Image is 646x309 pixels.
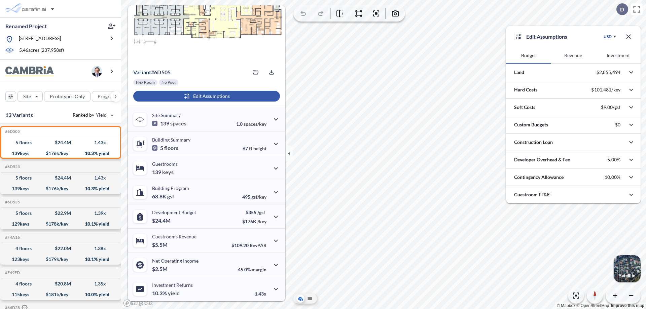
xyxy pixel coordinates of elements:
p: Site [23,93,31,100]
p: 68.8K [152,193,174,200]
p: Site Summary [152,112,181,118]
button: Budget [506,47,551,64]
span: floors [164,145,178,151]
button: Site [17,91,43,102]
span: yield [168,290,180,297]
p: Prototypes Only [50,93,85,100]
button: Edit Assumptions [133,91,280,102]
span: /key [257,219,266,224]
p: Building Program [152,185,189,191]
p: Developer Overhead & Fee [514,156,570,163]
span: gsf [167,193,174,200]
button: Aerial View [296,295,304,303]
p: $101,481/key [591,87,620,93]
p: 139 [152,120,186,127]
p: $176K [242,219,266,224]
img: user logo [92,66,102,77]
p: $9.00/gsf [601,104,620,110]
a: Improve this map [611,303,644,308]
p: Flex Room [136,80,155,85]
p: $2,855,494 [597,69,620,75]
span: Variant [133,69,151,75]
p: 10.3% [152,290,180,297]
p: Soft Costs [514,104,535,111]
p: $355 [242,209,266,215]
p: Program [98,93,116,100]
button: Program [92,91,128,102]
button: Ranked by Yield [67,110,118,120]
p: Guestrooms Revenue [152,234,196,239]
p: No Pool [161,80,176,85]
a: OpenStreetMap [576,303,609,308]
button: Site Plan [306,295,314,303]
p: 13 Variants [5,111,33,119]
span: /gsf [257,209,265,215]
span: spaces [170,120,186,127]
p: 10.00% [605,174,620,180]
p: 5.46 acres ( 237,958 sf) [19,47,64,54]
p: 495 [242,194,266,200]
p: Guestroom FF&E [514,191,550,198]
a: Mapbox homepage [123,299,153,307]
span: margin [252,267,266,272]
h5: Click to copy the code [4,270,20,275]
span: ft [249,146,252,151]
p: Satellite [619,273,635,278]
p: Renamed Project [5,23,47,30]
button: Revenue [551,47,596,64]
button: Investment [596,47,641,64]
p: 139 [152,169,174,176]
p: # 6d505 [133,69,171,76]
p: Guestrooms [152,161,178,167]
img: BrandImage [5,66,54,77]
span: height [253,146,266,151]
button: Prototypes Only [44,91,91,102]
a: Mapbox [557,303,575,308]
span: Yield [96,112,107,118]
h5: Click to copy the code [4,164,20,169]
p: $5.5M [152,241,169,248]
p: 1.0 [236,121,266,127]
p: [STREET_ADDRESS] [19,35,61,43]
p: Custom Budgets [514,121,548,128]
p: D [620,6,624,12]
h5: Click to copy the code [4,129,20,134]
img: Switcher Image [614,255,641,282]
p: $24.4M [152,217,172,224]
span: RevPAR [250,242,266,248]
p: 67 [243,146,266,151]
h5: Click to copy the code [4,200,20,204]
p: Construction Loan [514,139,553,146]
p: $109.20 [231,242,266,248]
p: Hard Costs [514,86,537,93]
p: $2.5M [152,266,169,272]
p: 45.0% [238,267,266,272]
span: keys [162,169,174,176]
p: Development Budget [152,209,196,215]
span: gsf/key [251,194,266,200]
p: 1.43x [255,291,266,297]
div: USD [604,34,612,39]
h5: Click to copy the code [4,235,20,240]
button: Switcher ImageSatellite [614,255,641,282]
p: 5 [152,145,178,151]
p: Building Summary [152,137,190,143]
p: Investment Returns [152,282,193,288]
p: Net Operating Income [152,258,199,264]
span: spaces/key [244,121,266,127]
p: Edit Assumptions [526,33,567,41]
p: Contingency Allowance [514,174,564,181]
p: $0 [615,122,620,128]
p: Land [514,69,524,76]
p: 5.00% [607,157,620,163]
